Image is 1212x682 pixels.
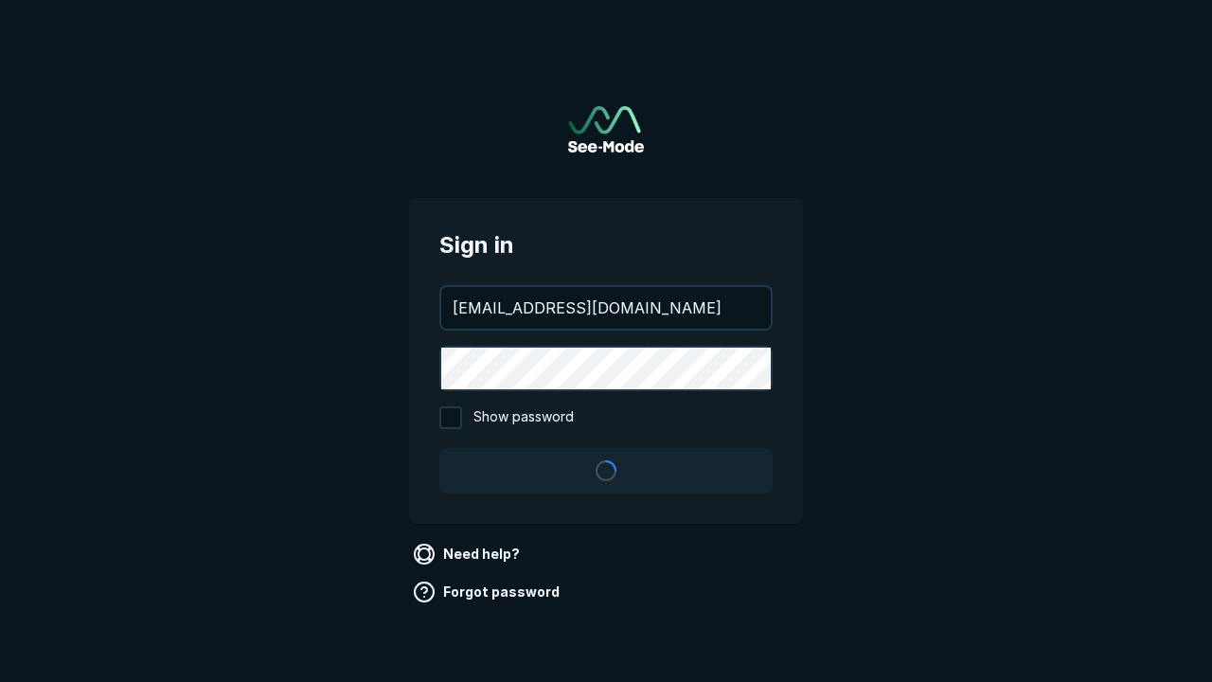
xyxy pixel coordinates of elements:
a: Need help? [409,539,527,569]
a: Forgot password [409,577,567,607]
span: Sign in [439,228,773,262]
img: See-Mode Logo [568,106,644,153]
a: Go to sign in [568,106,644,153]
input: your@email.com [441,287,771,329]
span: Show password [473,406,574,429]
